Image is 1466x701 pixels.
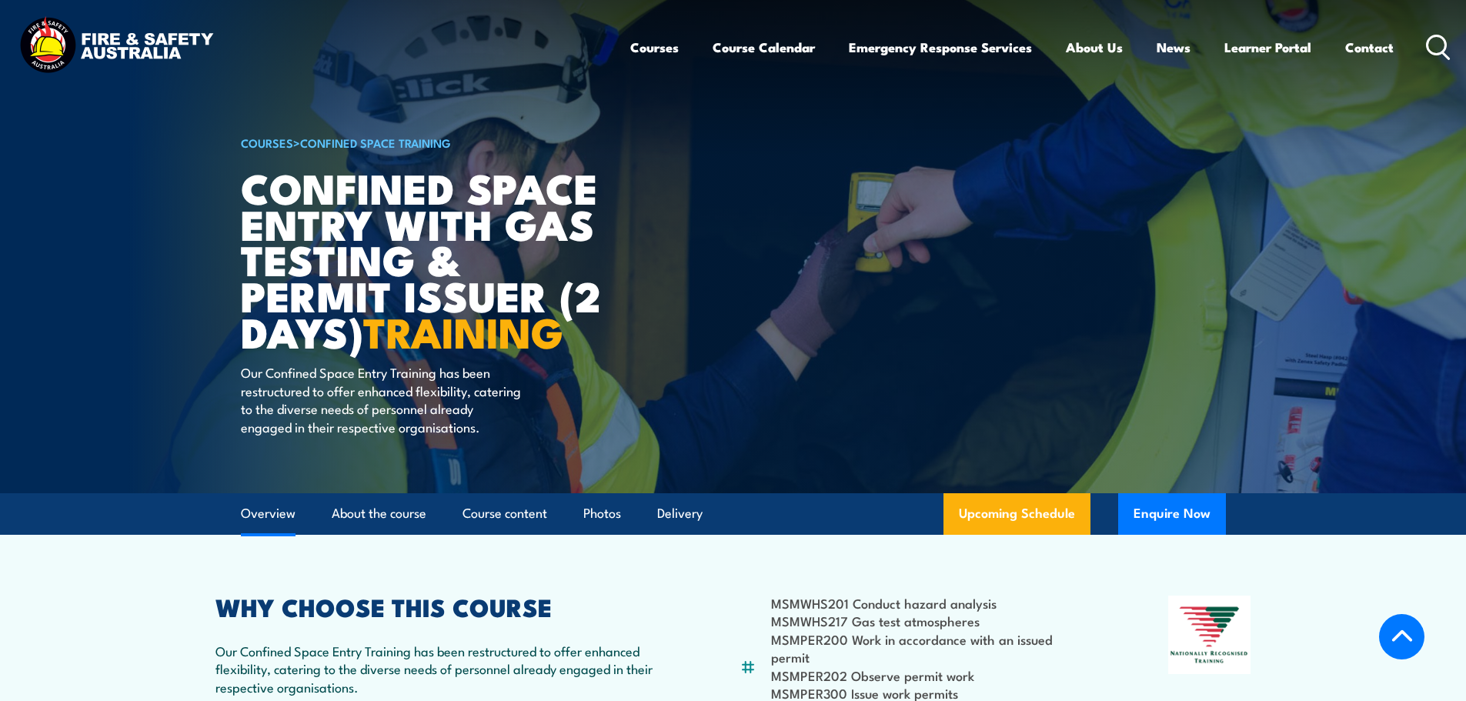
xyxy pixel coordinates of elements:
[241,363,522,436] p: Our Confined Space Entry Training has been restructured to offer enhanced flexibility, catering t...
[241,133,621,152] h6: >
[215,642,665,696] p: Our Confined Space Entry Training has been restructured to offer enhanced flexibility, catering t...
[713,27,815,68] a: Course Calendar
[300,134,451,151] a: Confined Space Training
[1118,493,1226,535] button: Enquire Now
[943,493,1090,535] a: Upcoming Schedule
[332,493,426,534] a: About the course
[849,27,1032,68] a: Emergency Response Services
[1224,27,1311,68] a: Learner Portal
[241,169,621,349] h1: Confined Space Entry with Gas Testing & Permit Issuer (2 days)
[657,493,703,534] a: Delivery
[771,666,1094,684] li: MSMPER202 Observe permit work
[1168,596,1251,674] img: Nationally Recognised Training logo.
[771,612,1094,629] li: MSMWHS217 Gas test atmospheres
[771,630,1094,666] li: MSMPER200 Work in accordance with an issued permit
[771,594,1094,612] li: MSMWHS201 Conduct hazard analysis
[583,493,621,534] a: Photos
[241,134,293,151] a: COURSES
[1066,27,1123,68] a: About Us
[630,27,679,68] a: Courses
[215,596,665,617] h2: WHY CHOOSE THIS COURSE
[363,299,563,362] strong: TRAINING
[1157,27,1190,68] a: News
[463,493,547,534] a: Course content
[241,493,296,534] a: Overview
[1345,27,1394,68] a: Contact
